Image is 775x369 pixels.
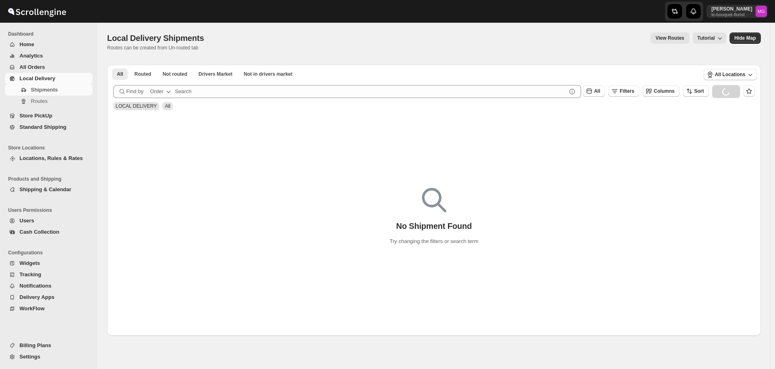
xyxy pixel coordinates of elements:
[126,87,144,96] span: Find by
[163,71,187,77] span: Not routed
[165,103,170,109] span: All
[683,85,709,97] button: Sort
[608,85,639,97] button: Filters
[6,1,67,21] img: ScrollEngine
[112,68,128,80] button: All
[5,280,93,292] button: Notifications
[31,98,47,104] span: Routes
[5,153,93,164] button: Locations, Rules & Rates
[129,68,156,80] button: Routed
[19,271,41,277] span: Tracking
[19,229,59,235] span: Cash Collection
[175,85,566,98] input: Search
[642,85,679,97] button: Columns
[116,103,157,109] span: LOCAL DELIVERY
[19,53,43,59] span: Analytics
[8,176,93,182] span: Products and Shipping
[5,226,93,238] button: Cash Collection
[756,6,767,17] span: Melody Gluth
[239,68,297,80] button: Un-claimable
[5,39,93,50] button: Home
[5,258,93,269] button: Widgets
[422,188,446,212] img: Empty search results
[8,31,93,37] span: Dashboard
[134,71,151,77] span: Routed
[107,34,204,43] span: Local Delivery Shipments
[158,68,192,80] button: Unrouted
[5,303,93,314] button: WorkFlow
[620,88,634,94] span: Filters
[5,96,93,107] button: Routes
[704,69,757,80] button: All Locations
[19,155,83,161] span: Locations, Rules & Rates
[19,283,52,289] span: Notifications
[19,218,34,224] span: Users
[8,145,93,151] span: Store Locations
[650,32,689,44] button: view route
[5,184,93,195] button: Shipping & Calendar
[711,6,752,12] p: [PERSON_NAME]
[5,351,93,363] button: Settings
[396,221,472,231] p: No Shipment Found
[19,260,40,266] span: Widgets
[150,87,164,96] div: Order
[19,124,67,130] span: Standard Shipping
[145,85,177,98] button: Order
[594,88,600,94] span: All
[5,84,93,96] button: Shipments
[697,35,715,41] span: Tutorial
[654,88,674,94] span: Columns
[730,32,761,44] button: Map action label
[19,113,52,119] span: Store PickUp
[5,269,93,280] button: Tracking
[5,62,93,73] button: All Orders
[5,50,93,62] button: Analytics
[19,41,34,47] span: Home
[711,12,752,17] p: le-bouquet-florist
[715,71,745,78] span: All Locations
[694,88,704,94] span: Sort
[758,9,765,14] text: MG
[8,250,93,256] span: Configurations
[19,186,71,192] span: Shipping & Calendar
[583,85,605,97] button: All
[244,71,293,77] span: Not in drivers market
[390,237,478,245] p: Try changing the filters or search term
[655,35,684,41] span: View Routes
[8,207,93,213] span: Users Permissions
[107,45,207,51] p: Routes can be created from Un-routed tab
[19,294,54,300] span: Delivery Apps
[693,32,726,44] button: Tutorial
[19,342,51,348] span: Billing Plans
[19,354,40,360] span: Settings
[117,71,123,77] span: All
[31,87,58,93] span: Shipments
[19,64,45,70] span: All Orders
[706,5,768,18] button: User menu
[194,68,237,80] button: Claimable
[198,71,232,77] span: Drivers Market
[5,340,93,351] button: Billing Plans
[19,305,45,311] span: WorkFlow
[5,215,93,226] button: Users
[734,35,756,41] span: Hide Map
[19,75,55,81] span: Local Delivery
[5,292,93,303] button: Delivery Apps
